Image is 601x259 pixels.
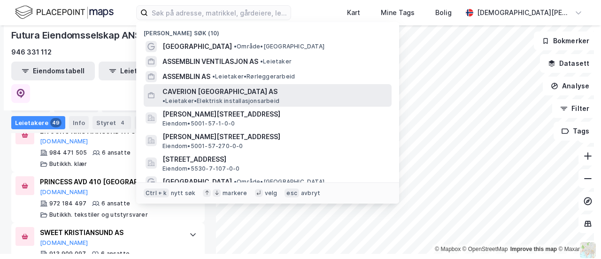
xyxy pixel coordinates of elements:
[11,116,65,129] div: Leietakere
[234,178,324,186] span: Område • [GEOGRAPHIC_DATA]
[234,43,237,50] span: •
[543,77,597,95] button: Analyse
[260,58,292,65] span: Leietaker
[435,7,452,18] div: Bolig
[162,97,165,104] span: •
[162,120,235,127] span: Eiendom • 5001-57-1-0-0
[92,116,131,129] div: Styret
[162,41,232,52] span: [GEOGRAPHIC_DATA]
[301,189,320,197] div: avbryt
[162,154,388,165] span: [STREET_ADDRESS]
[144,188,169,198] div: Ctrl + k
[162,86,277,97] span: CAVERION [GEOGRAPHIC_DATA] AS
[101,250,130,258] div: 6 ansatte
[11,62,95,80] button: Eiendomstabell
[171,189,196,197] div: nytt søk
[40,227,180,238] div: SWEET KRISTIANSUND AS
[40,188,88,196] button: [DOMAIN_NAME]
[260,58,263,65] span: •
[101,200,130,207] div: 6 ansatte
[234,178,237,185] span: •
[510,246,557,252] a: Improve this map
[162,56,258,67] span: ASSEMBLIN VENTILASJON AS
[49,250,86,258] div: 913 909 097
[554,214,601,259] iframe: Chat Widget
[136,22,399,39] div: [PERSON_NAME] søk (10)
[212,73,295,80] span: Leietaker • Rørleggerarbeid
[50,118,62,127] div: 49
[162,165,239,173] span: Eiendom • 5530-7-107-0-0
[162,109,388,120] span: [PERSON_NAME][STREET_ADDRESS]
[49,211,148,219] div: Butikkh. tekstiler og utstyrsvarer
[285,188,299,198] div: esc
[40,176,180,188] div: PRINCESS AVD 410 [GEOGRAPHIC_DATA]
[49,160,87,168] div: Butikkh. klær
[223,189,247,197] div: markere
[381,7,415,18] div: Mine Tags
[347,7,360,18] div: Kart
[540,54,597,73] button: Datasett
[11,47,52,58] div: 946 331 112
[162,176,232,188] span: [GEOGRAPHIC_DATA]
[135,116,199,129] div: Transaksjoner
[40,138,88,145] button: [DOMAIN_NAME]
[552,99,597,118] button: Filter
[212,73,215,80] span: •
[49,149,87,157] div: 984 471 505
[162,131,388,142] span: [PERSON_NAME][STREET_ADDRESS]
[148,6,291,20] input: Søk på adresse, matrikkel, gårdeiere, leietakere eller personer
[99,62,182,80] button: Leietakertabell
[102,149,131,157] div: 6 ansatte
[162,97,279,105] span: Leietaker • Elektrisk installasjonsarbeid
[49,200,86,207] div: 972 184 497
[554,122,597,141] button: Tags
[69,116,89,129] div: Info
[435,246,461,252] a: Mapbox
[477,7,571,18] div: [DEMOGRAPHIC_DATA][PERSON_NAME]
[554,214,601,259] div: Kontrollprogram for chat
[40,239,88,247] button: [DOMAIN_NAME]
[11,28,143,43] div: Futura Eiendomsselskap ANS
[265,189,277,197] div: velg
[462,246,508,252] a: OpenStreetMap
[162,71,210,82] span: ASSEMBLIN AS
[162,142,243,150] span: Eiendom • 5001-57-270-0-0
[234,43,324,50] span: Område • [GEOGRAPHIC_DATA]
[118,118,127,127] div: 4
[534,31,597,50] button: Bokmerker
[15,4,114,21] img: logo.f888ab2527a4732fd821a326f86c7f29.svg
